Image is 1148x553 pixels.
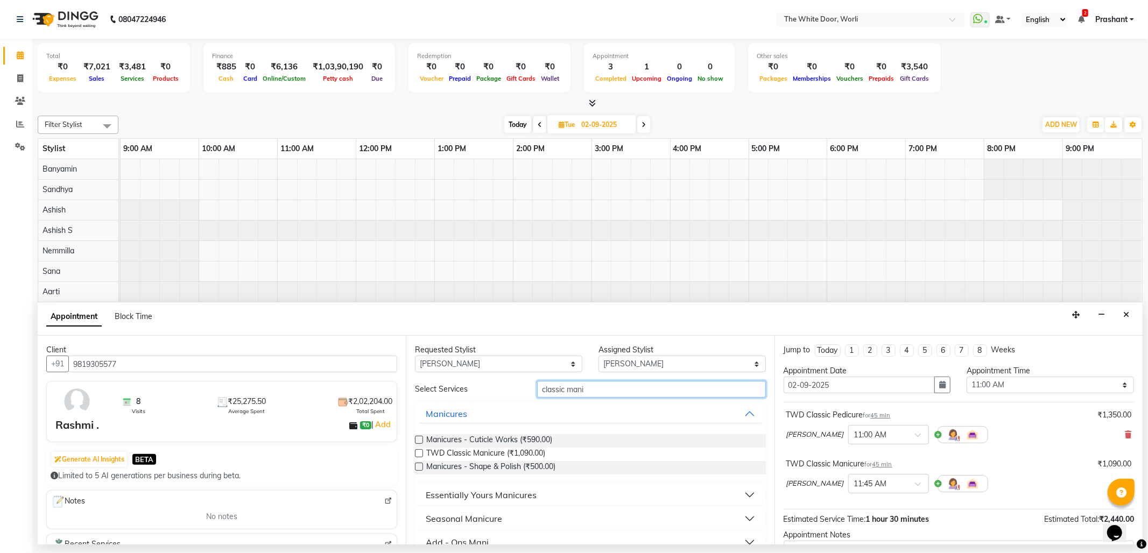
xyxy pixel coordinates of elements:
div: ₹0 [417,61,446,73]
span: Gift Cards [897,75,932,82]
input: Search by Name/Mobile/Email/Code [68,356,397,372]
li: 2 [863,344,877,357]
a: 10:00 AM [199,141,238,157]
span: Expenses [46,75,79,82]
button: Close [1118,307,1134,323]
span: ADD NEW [1045,120,1077,129]
span: Products [150,75,181,82]
span: Ashish [43,205,66,215]
div: ₹885 [212,61,241,73]
div: Appointment Time [967,365,1134,377]
li: 8 [973,344,987,357]
span: Sales [87,75,108,82]
div: TWD Classic Manicure [786,458,892,470]
div: ₹3,540 [897,61,932,73]
li: 4 [900,344,914,357]
div: ₹0 [474,61,504,73]
li: 5 [918,344,932,357]
div: Essentially Yours Manicures [426,488,537,501]
span: Visits [132,407,145,415]
a: 7:00 PM [906,141,940,157]
span: | [371,418,392,431]
a: 2 [1078,15,1084,24]
div: Redemption [417,52,562,61]
button: ADD NEW [1043,117,1080,132]
span: [PERSON_NAME] [786,478,844,489]
div: Rashmi . [55,417,99,433]
img: logo [27,4,101,34]
span: Cash [216,75,237,82]
a: 3:00 PM [592,141,626,157]
span: BETA [132,454,156,464]
span: 8 [136,396,140,407]
div: Appointment Notes [784,529,1134,541]
span: ₹0 [360,421,371,430]
div: Jump to [784,344,811,356]
div: Total [46,52,181,61]
span: Ashish S [43,225,73,235]
span: Recent Services [51,538,121,551]
img: Hairdresser.png [947,428,960,441]
div: ₹0 [368,61,386,73]
input: yyyy-mm-dd [784,377,935,393]
div: Appointment [593,52,726,61]
span: Prepaids [866,75,897,82]
span: Ongoing [664,75,695,82]
button: Seasonal Manicure [419,509,761,528]
span: Estimated Total: [1044,514,1099,524]
span: Packages [757,75,790,82]
span: Gift Cards [504,75,538,82]
button: Add - Ons Mani [419,533,761,552]
div: 0 [695,61,726,73]
span: Package [474,75,504,82]
div: Other sales [757,52,932,61]
li: 7 [955,344,969,357]
div: Add - Ons Mani [426,536,489,549]
input: 2025-09-02 [578,117,632,133]
div: Finance [212,52,386,61]
span: Prashant [1095,14,1128,25]
div: 0 [664,61,695,73]
div: Select Services [407,384,529,395]
span: Due [369,75,385,82]
span: Average Spent [228,407,265,415]
span: Tue [556,120,578,129]
div: ₹0 [446,61,474,73]
div: ₹0 [834,61,866,73]
small: for [863,412,891,419]
div: Manicures [426,407,467,420]
div: 3 [593,61,629,73]
span: ₹25,275.50 [228,396,266,407]
span: Filter Stylist [45,120,82,129]
span: Card [241,75,260,82]
span: Wallet [538,75,562,82]
span: Online/Custom [260,75,308,82]
div: Limited to 5 AI generations per business during beta. [51,470,393,481]
div: ₹0 [504,61,538,73]
div: Appointment Date [784,365,951,377]
span: Voucher [417,75,446,82]
div: Weeks [991,344,1016,356]
span: [PERSON_NAME] [786,429,844,440]
img: Interior.png [966,428,979,441]
span: ₹2,02,204.00 [348,396,392,407]
a: 12:00 PM [356,141,395,157]
a: 9:00 PM [1063,141,1097,157]
span: Block Time [115,311,152,321]
span: Upcoming [629,75,664,82]
a: 8:00 PM [984,141,1018,157]
a: 4:00 PM [671,141,705,157]
span: TWD Classic Manicure (₹1,090.00) [426,448,545,461]
span: ₹2,440.00 [1099,514,1134,524]
a: 5:00 PM [749,141,783,157]
div: ₹0 [538,61,562,73]
span: 45 min [872,460,892,468]
span: 1 hour 30 minutes [866,514,929,524]
span: Prepaid [446,75,474,82]
button: Manicures [419,404,761,423]
div: ₹7,021 [79,61,115,73]
span: Vouchers [834,75,866,82]
span: Today [504,116,531,133]
div: ₹1,350.00 [1097,409,1131,421]
button: Essentially Yours Manicures [419,485,761,505]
